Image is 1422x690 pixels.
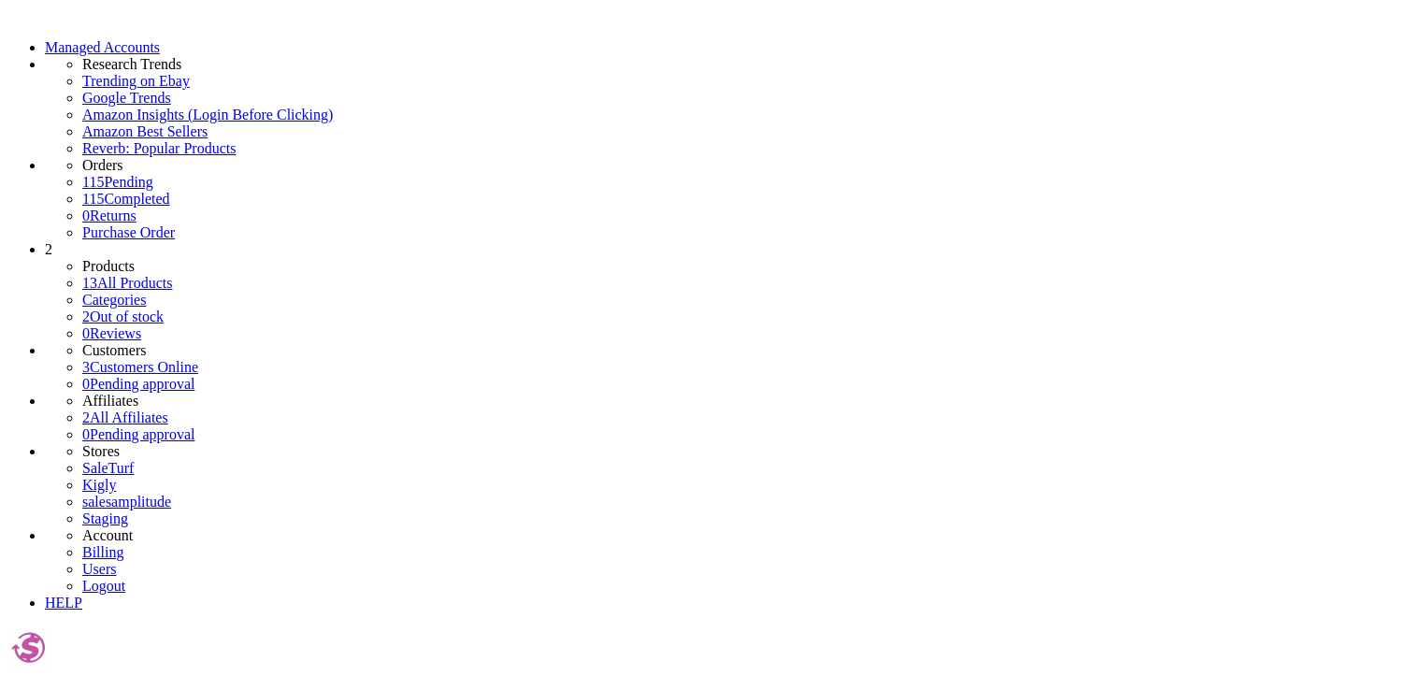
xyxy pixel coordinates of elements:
a: Billing [82,544,123,560]
span: 3 [82,359,90,375]
a: HELP [45,595,82,611]
a: 115Pending [82,174,1415,191]
a: 0Reviews [82,325,141,341]
a: Reverb: Popular Products [82,140,1415,157]
li: Account [82,527,1415,544]
li: Research Trends [82,56,1415,73]
a: 115Completed [82,191,170,207]
a: 2Out of stock [82,309,164,324]
li: Stores [82,443,1415,460]
a: 0Returns [82,208,136,223]
span: 0 [82,376,90,392]
a: Logout [82,578,125,594]
li: Customers [82,342,1415,359]
a: 0Pending approval [82,376,194,392]
span: 2 [45,241,52,257]
a: salesamplitude [82,494,171,510]
span: 13 [82,275,97,291]
span: 2 [82,309,90,324]
span: 0 [82,208,90,223]
span: 0 [82,325,90,341]
a: Trending on Ebay [82,73,1415,90]
a: Users [82,561,116,577]
a: Categories [82,292,146,308]
span: 0 [82,426,90,442]
a: Kigly [82,477,116,493]
a: 13All Products [82,275,172,291]
span: 115 [82,191,104,207]
a: Amazon Insights (Login Before Clicking) [82,107,1415,123]
a: 2All Affiliates [82,410,168,425]
a: 3Customers Online [82,359,198,375]
span: 115 [82,174,104,190]
span: 2 [82,410,90,425]
a: Staging [82,510,128,526]
a: 0Pending approval [82,426,194,442]
a: Google Trends [82,90,1415,107]
a: Purchase Order [82,224,175,240]
li: Orders [82,157,1415,174]
a: SaleTurf [82,460,134,476]
a: Managed Accounts [45,39,160,55]
li: Products [82,258,1415,275]
img: joshlucio05 [7,626,50,668]
a: Amazon Best Sellers [82,123,1415,140]
li: Affiliates [82,393,1415,410]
